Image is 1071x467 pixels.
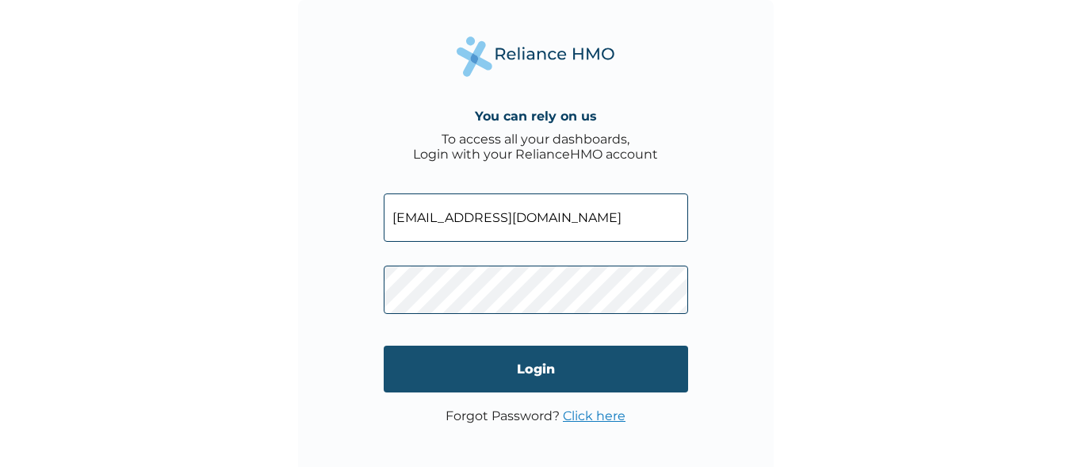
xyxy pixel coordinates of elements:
input: Login [384,346,688,392]
div: To access all your dashboards, Login with your RelianceHMO account [413,132,658,162]
a: Click here [563,408,625,423]
p: Forgot Password? [446,408,625,423]
h4: You can rely on us [475,109,597,124]
input: Email address or HMO ID [384,193,688,242]
img: Reliance Health's Logo [457,36,615,77]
